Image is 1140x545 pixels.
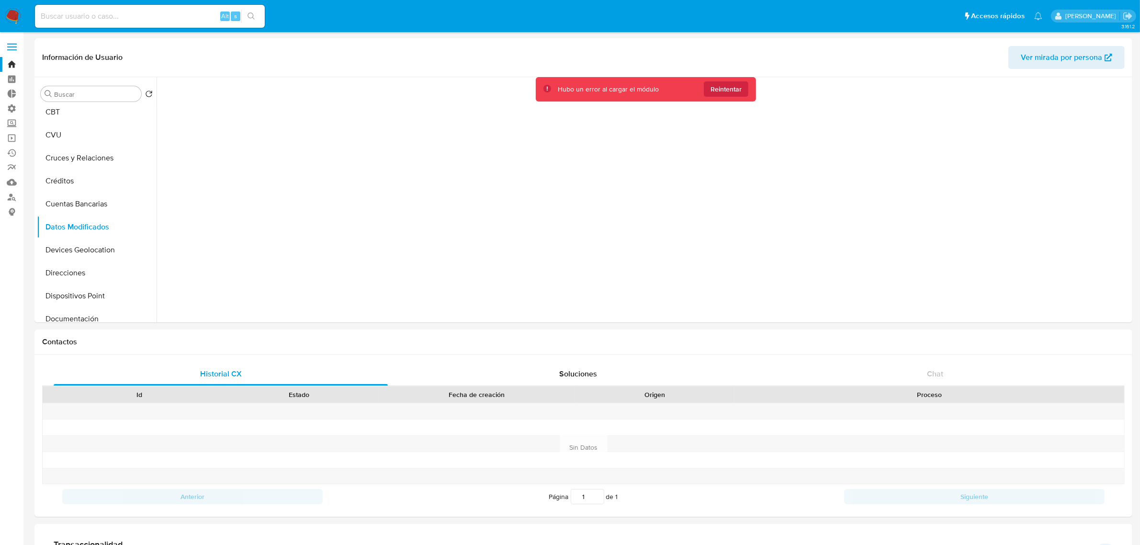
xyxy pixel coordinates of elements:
button: Cuentas Bancarias [37,193,157,216]
button: CBT [37,101,157,124]
div: Hubo un error al cargar el módulo [558,85,659,94]
button: Direcciones [37,261,157,284]
div: Origen [582,390,728,399]
button: CVU [37,124,157,147]
div: Fecha de creación [385,390,568,399]
a: Notificaciones [1034,12,1042,20]
span: Chat [927,368,943,379]
button: Cruces y Relaciones [37,147,157,170]
a: Salir [1123,11,1133,21]
button: Anterior [62,489,323,504]
span: Página de [549,489,618,504]
span: Soluciones [559,368,597,379]
div: Proceso [741,390,1117,399]
button: Buscar [45,90,52,98]
input: Buscar [54,90,137,99]
button: Documentación [37,307,157,330]
span: Alt [221,11,229,21]
button: Devices Geolocation [37,238,157,261]
button: search-icon [241,10,261,23]
span: 1 [616,492,618,501]
h1: Contactos [42,337,1125,347]
div: Id [66,390,212,399]
button: Dispositivos Point [37,284,157,307]
p: julian.lasala@mercadolibre.com [1065,11,1119,21]
span: Ver mirada por persona [1021,46,1102,69]
button: Siguiente [844,489,1105,504]
input: Buscar usuario o caso... [35,10,265,23]
span: Accesos rápidos [971,11,1025,21]
span: Historial CX [200,368,242,379]
button: Volver al orden por defecto [145,90,153,101]
div: Estado [226,390,372,399]
button: Ver mirada por persona [1008,46,1125,69]
button: Datos Modificados [37,216,157,238]
button: Créditos [37,170,157,193]
span: s [234,11,237,21]
h1: Información de Usuario [42,53,123,62]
